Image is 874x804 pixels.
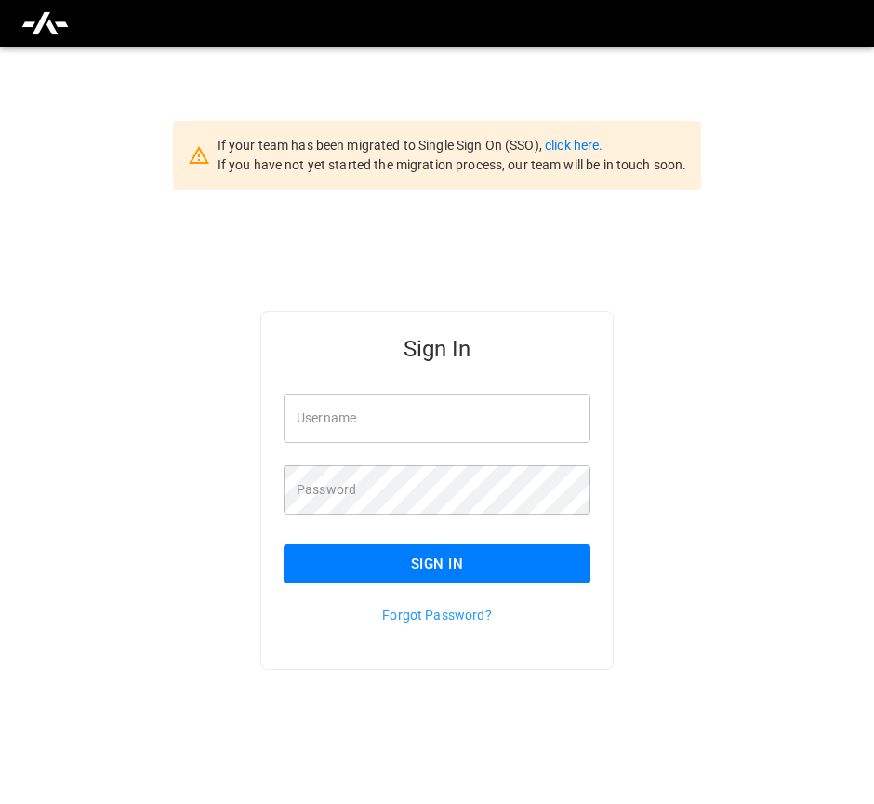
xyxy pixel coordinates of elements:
span: If your team has been migrated to Single Sign On (SSO), [218,138,545,153]
p: Forgot Password? [284,606,590,624]
img: ampcontrol.io logo [20,6,70,41]
h5: Sign In [284,334,590,364]
a: click here. [545,138,603,153]
span: If you have not yet started the migration process, our team will be in touch soon. [218,157,687,172]
button: Sign In [284,544,590,583]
